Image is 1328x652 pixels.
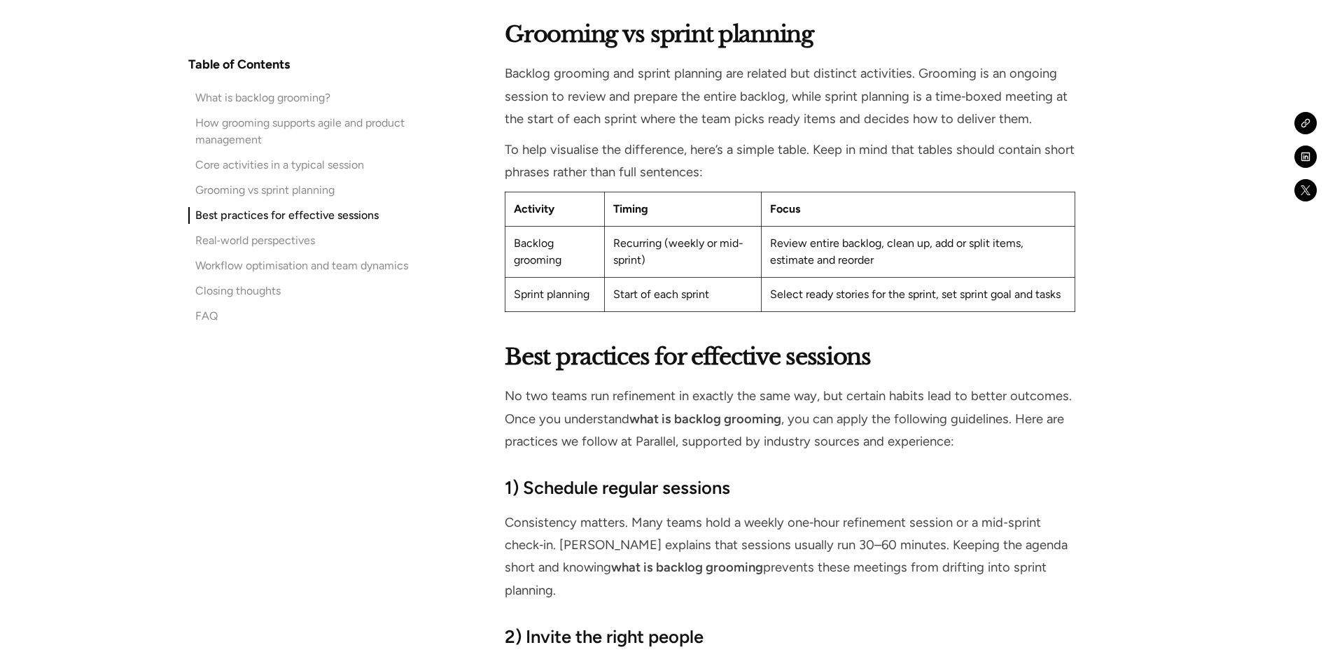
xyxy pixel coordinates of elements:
[505,20,813,48] strong: Grooming vs sprint planning
[195,232,315,249] div: Real‑world perspectives
[188,90,410,106] a: What is backlog grooming?
[505,477,730,498] strong: 1) Schedule regular sessions
[188,115,410,148] a: How grooming supports agile and product management
[505,62,1075,130] p: Backlog grooming and sprint planning are related but distinct activities. Grooming is an ongoing ...
[188,56,290,73] h4: Table of Contents
[505,278,605,312] td: Sprint planning
[188,182,410,199] a: Grooming vs sprint planning
[195,283,281,299] div: Closing thoughts
[611,560,763,575] strong: what is backlog grooming
[188,232,410,249] a: Real‑world perspectives
[604,278,761,312] td: Start of each sprint
[188,308,410,325] a: FAQ
[195,257,408,274] div: Workflow optimisation and team dynamics
[604,192,761,227] th: Timing
[188,207,410,224] a: Best practices for effective sessions
[505,192,605,227] th: Activity
[188,283,410,299] a: Closing thoughts
[195,308,218,325] div: FAQ
[761,227,1075,278] td: Review entire backlog, clean up, add or split items, estimate and reorder
[195,90,330,106] div: What is backlog grooming?
[505,511,1075,602] p: Consistency matters. Many teams hold a weekly one‑hour refinement session or a mid‑sprint check‑i...
[761,278,1075,312] td: Select ready stories for the sprint, set sprint goal and tasks
[195,207,379,224] div: Best practices for effective sessions
[505,139,1075,183] p: To help visualise the difference, here’s a simple table. Keep in mind that tables should contain ...
[604,227,761,278] td: Recurring (weekly or mid-sprint)
[505,227,605,278] td: Backlog grooming
[505,626,704,647] strong: 2) Invite the right people
[629,411,781,427] strong: what is backlog grooming
[505,343,871,371] strong: Best practices for effective sessions
[761,192,1075,227] th: Focus
[195,115,410,148] div: How grooming supports agile and product management
[188,157,410,173] a: Core activities in a typical session
[195,182,335,199] div: Grooming vs sprint planning
[505,385,1075,453] p: No two teams run refinement in exactly the same way, but certain habits lead to better outcomes. ...
[188,257,410,274] a: Workflow optimisation and team dynamics
[195,157,364,173] div: Core activities in a typical session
